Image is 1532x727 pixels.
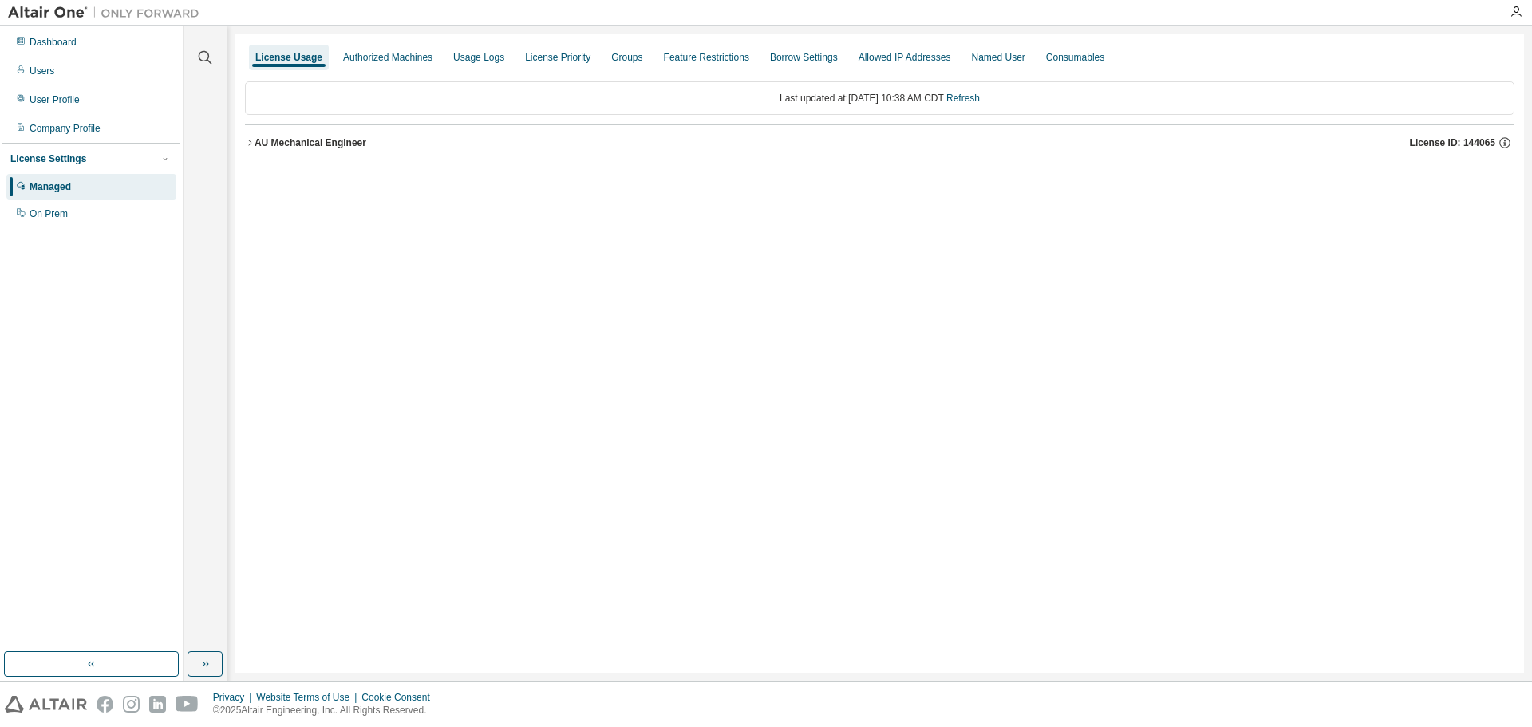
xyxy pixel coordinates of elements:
div: Named User [971,51,1025,64]
img: facebook.svg [97,696,113,713]
div: Dashboard [30,36,77,49]
img: altair_logo.svg [5,696,87,713]
div: AU Mechanical Engineer [255,136,366,149]
img: instagram.svg [123,696,140,713]
div: Groups [611,51,642,64]
div: License Usage [255,51,322,64]
div: Website Terms of Use [256,691,361,704]
a: Refresh [946,93,980,104]
p: © 2025 Altair Engineering, Inc. All Rights Reserved. [213,704,440,717]
div: Cookie Consent [361,691,439,704]
div: Managed [30,180,71,193]
img: linkedin.svg [149,696,166,713]
img: Altair One [8,5,207,21]
button: AU Mechanical EngineerLicense ID: 144065 [245,125,1514,160]
div: Allowed IP Addresses [859,51,951,64]
div: User Profile [30,93,80,106]
div: Consumables [1046,51,1104,64]
div: Last updated at: [DATE] 10:38 AM CDT [245,81,1514,115]
div: Feature Restrictions [664,51,749,64]
div: Privacy [213,691,256,704]
div: License Settings [10,152,86,165]
div: Company Profile [30,122,101,135]
span: License ID: 144065 [1410,136,1495,149]
div: Usage Logs [453,51,504,64]
div: License Priority [525,51,590,64]
img: youtube.svg [176,696,199,713]
div: Authorized Machines [343,51,432,64]
div: Borrow Settings [770,51,838,64]
div: Users [30,65,54,77]
div: On Prem [30,207,68,220]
